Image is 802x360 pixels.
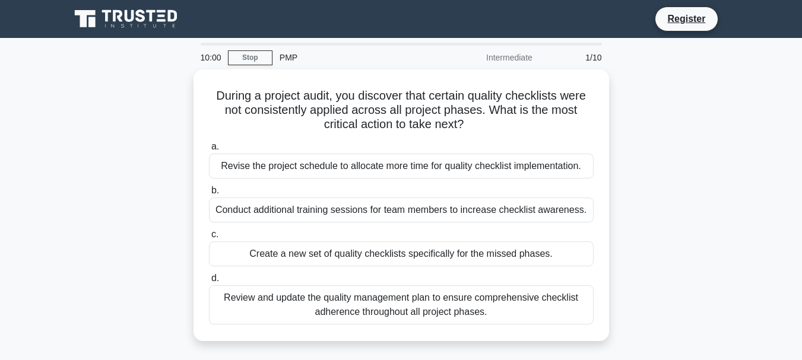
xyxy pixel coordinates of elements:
div: Review and update the quality management plan to ensure comprehensive checklist adherence through... [209,285,594,324]
h5: During a project audit, you discover that certain quality checklists were not consistently applie... [208,88,595,132]
div: 1/10 [540,46,609,69]
a: Stop [228,50,272,65]
div: Intermediate [436,46,540,69]
div: 10:00 [194,46,228,69]
span: a. [211,141,219,151]
span: b. [211,185,219,195]
div: Revise the project schedule to allocate more time for quality checklist implementation. [209,154,594,179]
div: PMP [272,46,436,69]
div: Create a new set of quality checklists specifically for the missed phases. [209,241,594,266]
div: Conduct additional training sessions for team members to increase checklist awareness. [209,197,594,222]
a: Register [660,11,712,26]
span: d. [211,273,219,283]
span: c. [211,229,218,239]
